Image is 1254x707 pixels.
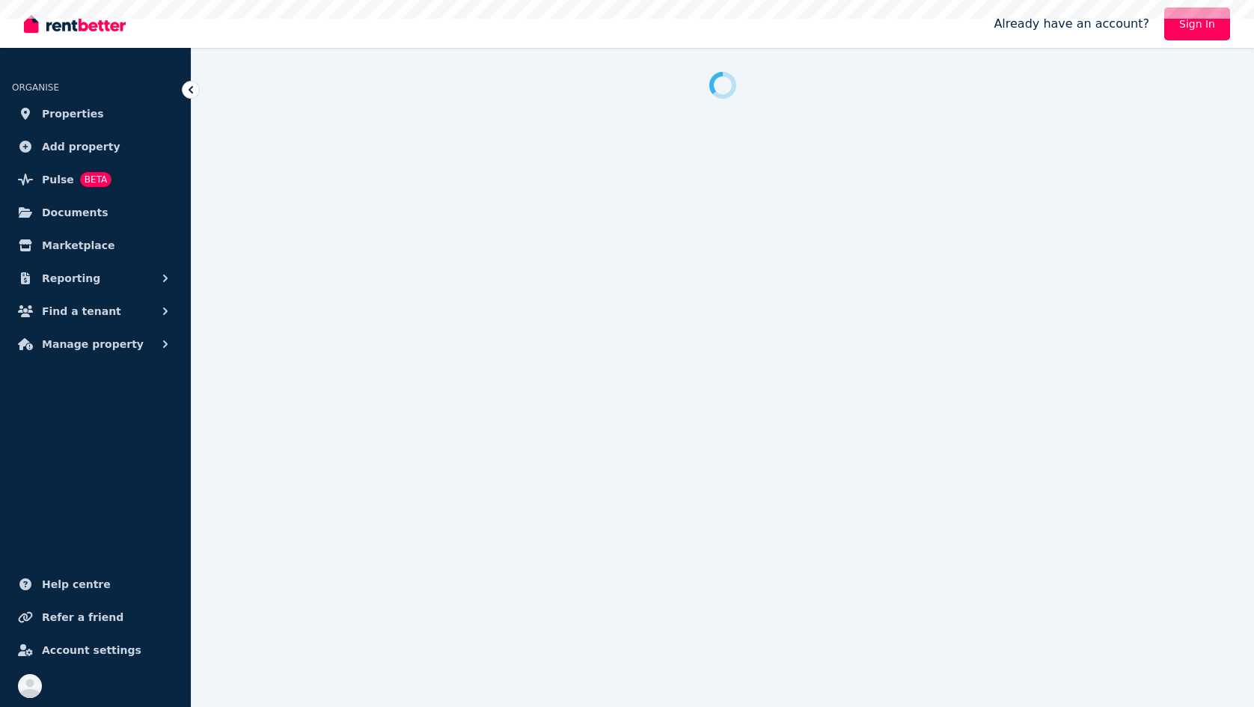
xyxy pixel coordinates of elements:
[42,335,144,353] span: Manage property
[42,105,104,123] span: Properties
[42,641,141,659] span: Account settings
[12,230,179,260] a: Marketplace
[12,296,179,326] button: Find a tenant
[12,635,179,665] a: Account settings
[42,138,120,156] span: Add property
[42,171,74,189] span: Pulse
[80,172,111,187] span: BETA
[12,82,59,93] span: ORGANISE
[12,99,179,129] a: Properties
[42,269,100,287] span: Reporting
[12,329,179,359] button: Manage property
[42,575,111,593] span: Help centre
[12,263,179,293] button: Reporting
[12,198,179,227] a: Documents
[12,165,179,195] a: PulseBETA
[24,13,126,35] img: RentBetter
[12,132,179,162] a: Add property
[42,608,123,626] span: Refer a friend
[42,236,114,254] span: Marketplace
[994,15,1149,33] span: Already have an account?
[42,203,108,221] span: Documents
[12,602,179,632] a: Refer a friend
[42,302,121,320] span: Find a tenant
[12,569,179,599] a: Help centre
[1164,7,1230,40] a: Sign In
